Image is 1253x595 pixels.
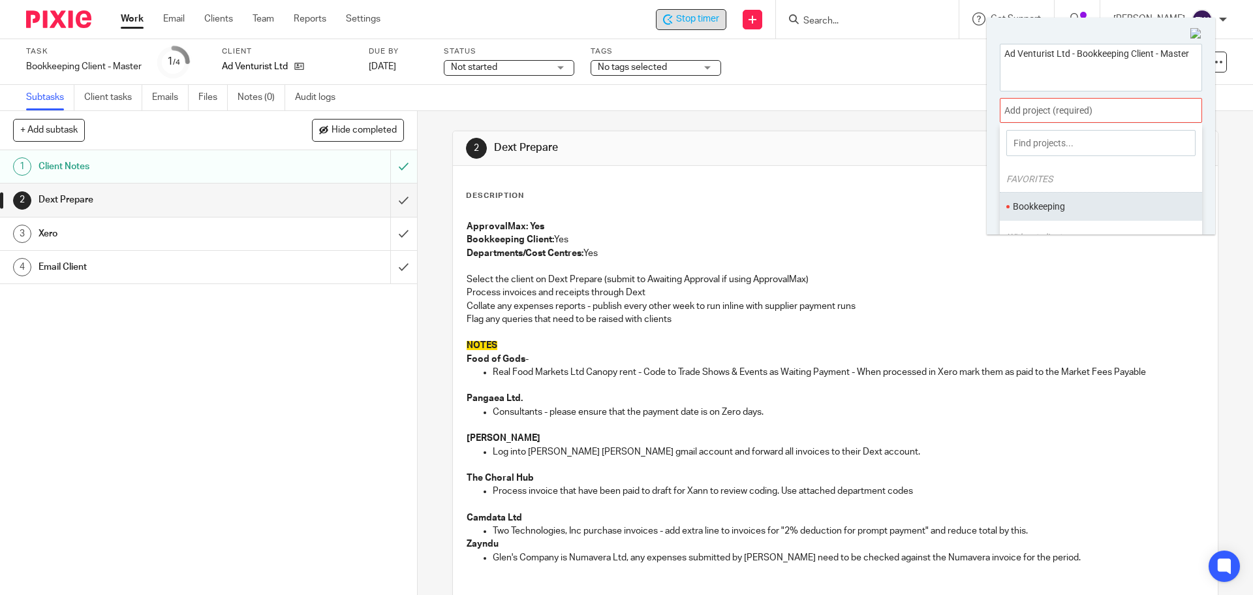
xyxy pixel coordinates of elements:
[493,445,1203,458] p: Log into [PERSON_NAME] [PERSON_NAME] gmail account and forward all invoices to their Dext account.
[238,85,285,110] a: Notes (0)
[991,14,1041,24] span: Get Support
[493,551,1203,564] p: Glen's Company is Numavera Ltd, any expenses submitted by [PERSON_NAME] need to be checked agains...
[346,12,380,25] a: Settings
[39,157,264,176] h1: Client Notes
[253,12,274,25] a: Team
[591,46,721,57] label: Tags
[494,141,863,155] h1: Dext Prepare
[1192,9,1213,30] img: svg%3E
[656,9,726,30] div: Ad Venturist Ltd - Bookkeeping Client - Master
[802,16,920,27] input: Search
[1006,174,1053,184] i: FAVORITES
[1113,12,1185,25] p: [PERSON_NAME]
[369,62,396,71] span: [DATE]
[467,247,1203,260] p: Yes
[467,341,497,350] span: NOTES
[369,46,427,57] label: Due by
[204,12,233,25] a: Clients
[493,524,1203,538] p: Two Technologies, Inc purchase invoices - add extra line to invoices for "2% deduction for prompt...
[26,85,74,110] a: Subtasks
[294,12,326,25] a: Reports
[467,249,583,258] strong: Departments/Cost Centres:
[312,119,404,141] button: Hide completed
[39,224,264,244] h1: Xero
[493,406,1203,419] p: Consultants - please ensure that the payment date is on Zero days.
[222,60,288,73] p: Ad Venturist Ltd
[467,539,499,549] strong: Zayndu
[39,257,264,277] h1: Email Client
[1183,197,1199,215] li: Favorite
[13,258,31,276] div: 4
[676,12,719,26] span: Stop timer
[444,46,574,57] label: Status
[467,353,1203,366] p: -
[152,85,189,110] a: Emails
[467,513,522,523] strong: Camdata Ltd
[467,394,523,403] strong: Pangaea Ltd.
[121,12,144,25] a: Work
[466,138,487,159] div: 2
[198,85,228,110] a: Files
[26,10,91,28] img: Pixie
[1006,130,1196,156] input: Find projects...
[84,85,142,110] a: Client tasks
[13,191,31,210] div: 2
[451,63,497,72] span: Not started
[467,355,525,364] strong: Food of Gods
[13,157,31,176] div: 1
[332,125,397,136] span: Hide completed
[1006,232,1062,242] i: Without client
[26,60,142,73] div: Bookkeeping Client - Master
[13,225,31,243] div: 3
[163,12,185,25] a: Email
[467,235,554,244] strong: Bookkeeping Client:
[1000,44,1201,87] textarea: Ad Venturist Ltd - Bookkeeping Client - Master
[467,233,1203,246] p: Yes
[467,300,1203,313] p: Collate any expenses reports - publish every other week to run inline with supplier payment runs
[1190,28,1202,40] img: Close
[467,474,534,483] strong: The Choral Hub
[493,366,1203,379] p: Real Food Markets Ltd Canopy rent - Code to Trade Shows & Events as Waiting Payment - When proces...
[493,485,1203,498] p: Process invoice that have been paid to draft for Xann to review coding. Use attached department c...
[26,46,142,57] label: Task
[222,46,352,57] label: Client
[467,286,1203,299] p: Process invoices and receipts through Dext
[467,313,1203,326] p: Flag any queries that need to be raised with clients
[467,434,540,443] strong: [PERSON_NAME]
[173,59,180,66] small: /4
[167,54,180,69] div: 1
[598,63,667,72] span: No tags selected
[295,85,345,110] a: Audit logs
[13,119,85,141] button: + Add subtask
[466,191,524,201] p: Description
[1013,200,1183,214] li: Bookkeeping Without client
[467,222,544,231] strong: ApprovalMax: Yes
[1000,192,1202,220] ul: Bookkeeping Without client
[467,273,1203,286] p: Select the client on Dext Prepare (submit to Awaiting Approval if using ApprovalMax)
[39,190,264,210] h1: Dext Prepare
